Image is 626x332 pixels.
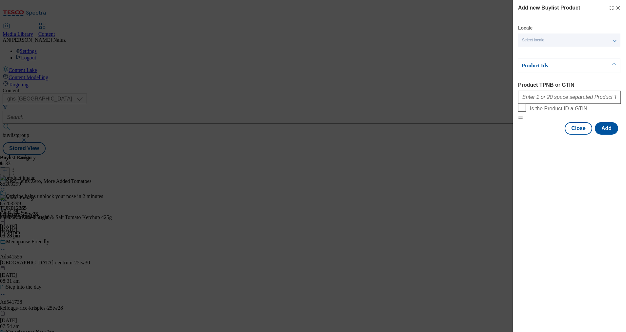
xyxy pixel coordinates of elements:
button: Close [565,122,592,135]
label: Locale [518,26,532,30]
span: Select locale [522,38,544,43]
input: Enter 1 or 20 space separated Product TPNB or GTIN [518,91,621,104]
button: Select locale [518,33,620,47]
p: Product Ids [522,62,591,69]
h4: Add new Buylist Product [518,4,580,12]
button: Add [595,122,618,135]
label: Product TPNB or GTIN [518,82,621,88]
span: Is the Product ID a GTIN [530,106,587,112]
